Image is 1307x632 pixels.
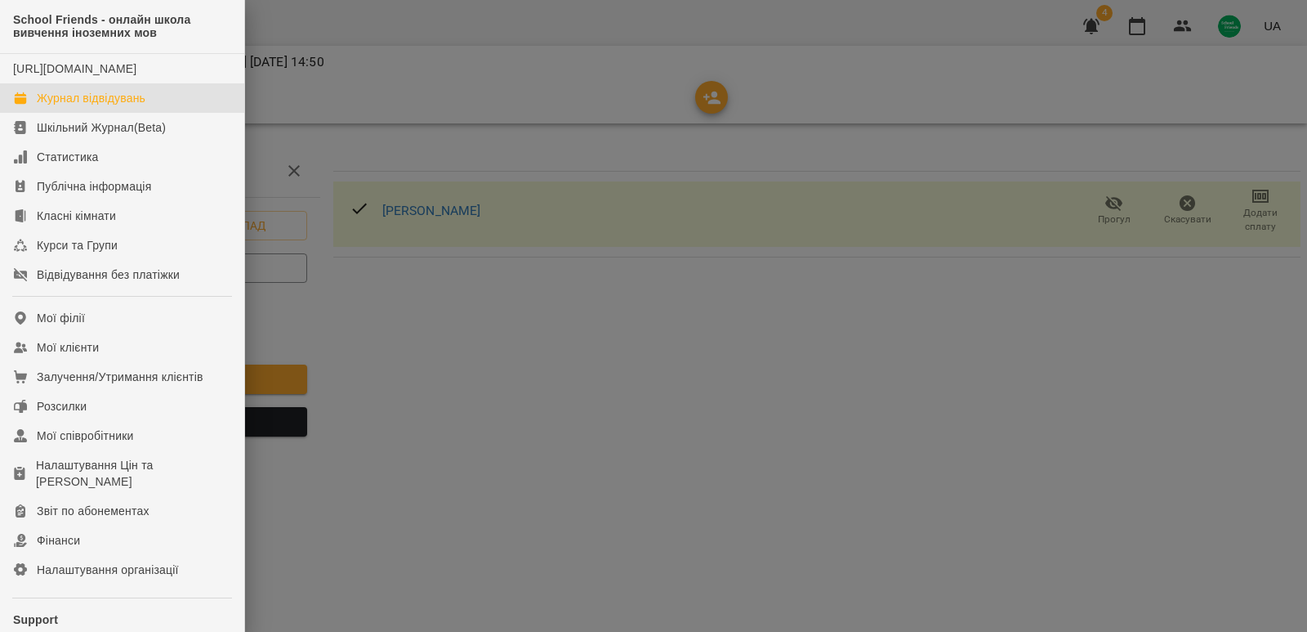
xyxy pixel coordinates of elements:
div: Шкільний Журнал(Beta) [37,119,166,136]
span: School Friends - онлайн школа вивчення іноземних мов [13,13,231,40]
div: Курси та Групи [37,237,118,253]
a: [URL][DOMAIN_NAME] [13,62,136,75]
p: Support [13,612,231,628]
div: Залучення/Утримання клієнтів [37,369,203,385]
div: Журнал відвідувань [37,90,145,106]
div: Класні кімнати [37,208,116,224]
div: Статистика [37,149,99,165]
div: Налаштування Цін та [PERSON_NAME] [36,457,231,490]
div: Відвідування без платіжки [37,267,180,283]
div: Мої філії [37,310,85,326]
div: Фінанси [37,532,80,549]
div: Мої співробітники [37,428,134,444]
div: Налаштування організації [37,562,179,578]
div: Розсилки [37,398,87,415]
div: Мої клієнти [37,339,99,356]
div: Звіт по абонементах [37,503,149,519]
div: Публічна інформація [37,178,151,195]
